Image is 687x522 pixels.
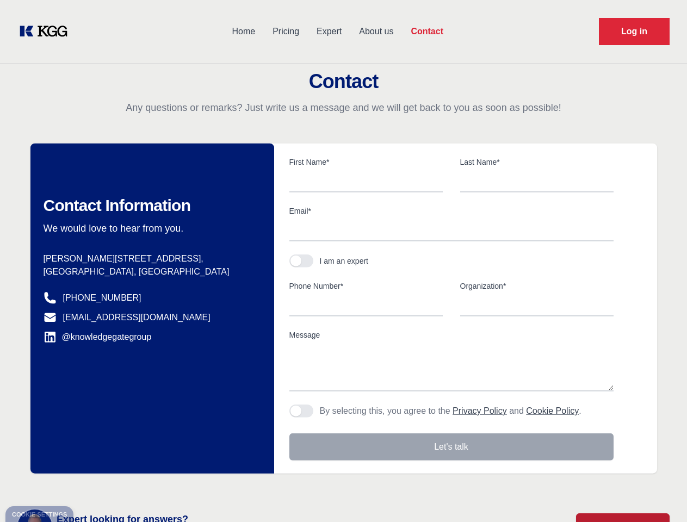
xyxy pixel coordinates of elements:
a: Home [223,17,264,46]
a: Cookie Policy [526,406,579,415]
a: Pricing [264,17,308,46]
iframe: Chat Widget [633,470,687,522]
a: Privacy Policy [453,406,507,415]
label: First Name* [289,157,443,167]
h2: Contact Information [44,196,257,215]
a: [PHONE_NUMBER] [63,291,141,304]
label: Organization* [460,281,614,291]
p: Any questions or remarks? Just write us a message and we will get back to you as soon as possible! [13,101,674,114]
a: Expert [308,17,350,46]
p: We would love to hear from you. [44,222,257,235]
a: KOL Knowledge Platform: Talk to Key External Experts (KEE) [17,23,76,40]
a: @knowledgegategroup [44,331,152,344]
h2: Contact [13,71,674,92]
p: [GEOGRAPHIC_DATA], [GEOGRAPHIC_DATA] [44,265,257,278]
p: By selecting this, you agree to the and . [320,405,581,418]
div: I am an expert [320,256,369,266]
a: About us [350,17,402,46]
p: [PERSON_NAME][STREET_ADDRESS], [44,252,257,265]
label: Phone Number* [289,281,443,291]
label: Email* [289,206,614,216]
a: Request Demo [599,18,670,45]
label: Message [289,330,614,340]
a: [EMAIL_ADDRESS][DOMAIN_NAME] [63,311,211,324]
a: Contact [402,17,452,46]
button: Let's talk [289,433,614,461]
div: Cookie settings [12,512,67,518]
label: Last Name* [460,157,614,167]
